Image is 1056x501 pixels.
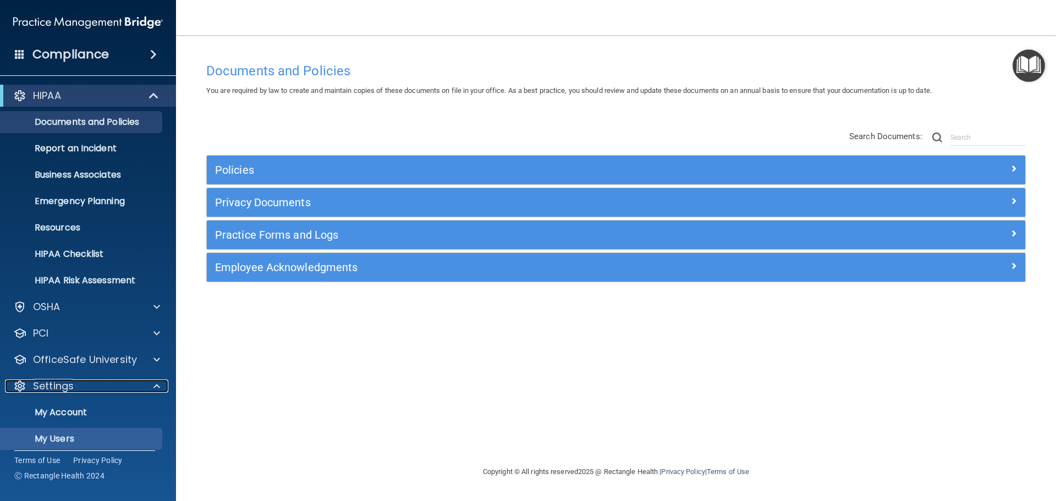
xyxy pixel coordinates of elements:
[14,470,105,481] span: Ⓒ Rectangle Health 2024
[849,131,922,141] span: Search Documents:
[215,194,1017,211] a: Privacy Documents
[661,467,705,476] a: Privacy Policy
[33,353,137,366] p: OfficeSafe University
[7,249,157,260] p: HIPAA Checklist
[33,300,61,313] p: OSHA
[1013,49,1045,82] button: Open Resource Center
[206,64,1026,78] h4: Documents and Policies
[7,196,157,207] p: Emergency Planning
[7,433,157,444] p: My Users
[7,407,157,418] p: My Account
[215,196,812,208] h5: Privacy Documents
[13,327,160,340] a: PCI
[215,164,812,176] h5: Policies
[215,261,812,273] h5: Employee Acknowledgments
[13,353,160,366] a: OfficeSafe University
[33,379,74,393] p: Settings
[13,379,160,393] a: Settings
[13,12,163,34] img: PMB logo
[215,229,812,241] h5: Practice Forms and Logs
[14,455,60,466] a: Terms of Use
[7,169,157,180] p: Business Associates
[215,226,1017,244] a: Practice Forms and Logs
[215,161,1017,179] a: Policies
[33,327,48,340] p: PCI
[932,133,942,142] img: ic-search.3b580494.png
[7,275,157,286] p: HIPAA Risk Assessment
[7,143,157,154] p: Report an Incident
[33,89,61,102] p: HIPAA
[415,454,817,489] div: Copyright © All rights reserved 2025 @ Rectangle Health | |
[7,117,157,128] p: Documents and Policies
[73,455,123,466] a: Privacy Policy
[7,222,157,233] p: Resources
[13,89,159,102] a: HIPAA
[13,300,160,313] a: OSHA
[32,47,109,62] h4: Compliance
[950,129,1026,146] input: Search
[215,258,1017,276] a: Employee Acknowledgments
[707,467,749,476] a: Terms of Use
[206,86,932,95] span: You are required by law to create and maintain copies of these documents on file in your office. ...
